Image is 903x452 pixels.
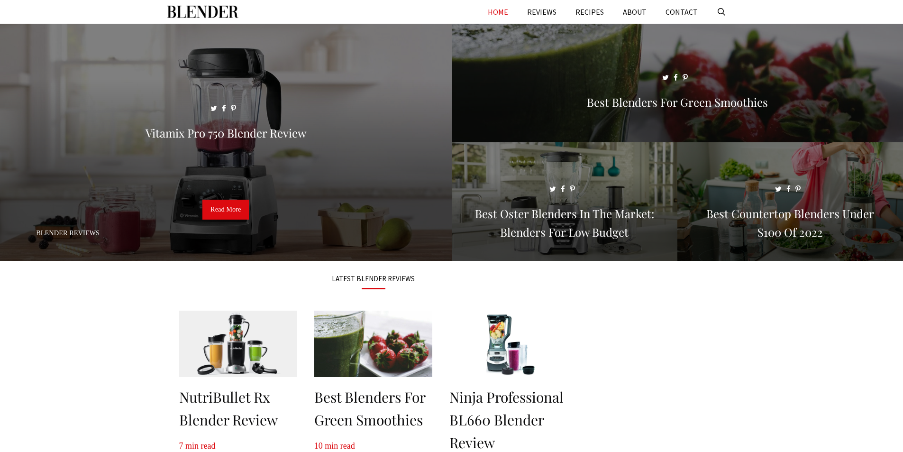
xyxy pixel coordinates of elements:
[179,311,297,377] img: NutriBullet Rx Blender Review
[452,249,677,259] a: Best Oster Blenders in the Market: Blenders for Low Budget
[179,387,278,429] a: NutriBullet Rx Blender Review
[677,249,903,259] a: Best Countertop Blenders Under $100 of 2022
[314,311,432,377] img: Best Blenders for Green Smoothies
[314,387,426,429] a: Best Blenders for Green Smoothies
[179,275,568,282] h3: LATEST BLENDER REVIEWS
[179,441,183,451] span: 7
[449,387,564,452] a: Ninja Professional BL660 Blender Review
[325,441,355,451] span: min read
[449,311,567,377] img: Ninja Professional BL660 Blender Review
[202,200,249,220] a: Read More
[314,441,323,451] span: 10
[185,441,215,451] span: min read
[36,229,100,237] a: Blender Reviews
